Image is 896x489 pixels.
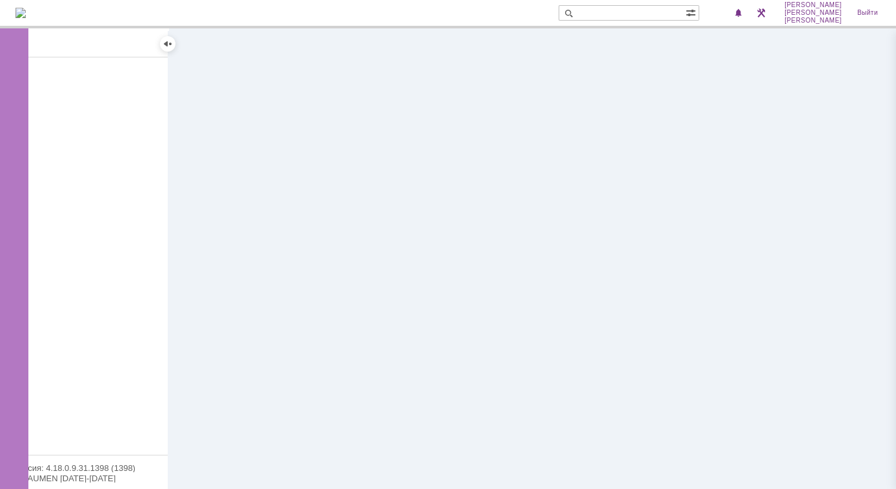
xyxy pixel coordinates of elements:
[15,8,26,18] img: logo
[160,36,175,52] div: Скрыть меню
[686,6,699,18] span: Расширенный поиск
[753,5,769,21] a: Перейти в интерфейс администратора
[784,1,842,9] span: [PERSON_NAME]
[13,474,155,483] div: © NAUMEN [DATE]-[DATE]
[13,464,155,472] div: Версия: 4.18.0.9.31.1398 (1398)
[784,9,842,17] span: [PERSON_NAME]
[784,17,842,25] span: [PERSON_NAME]
[15,8,26,18] a: Перейти на домашнюю страницу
